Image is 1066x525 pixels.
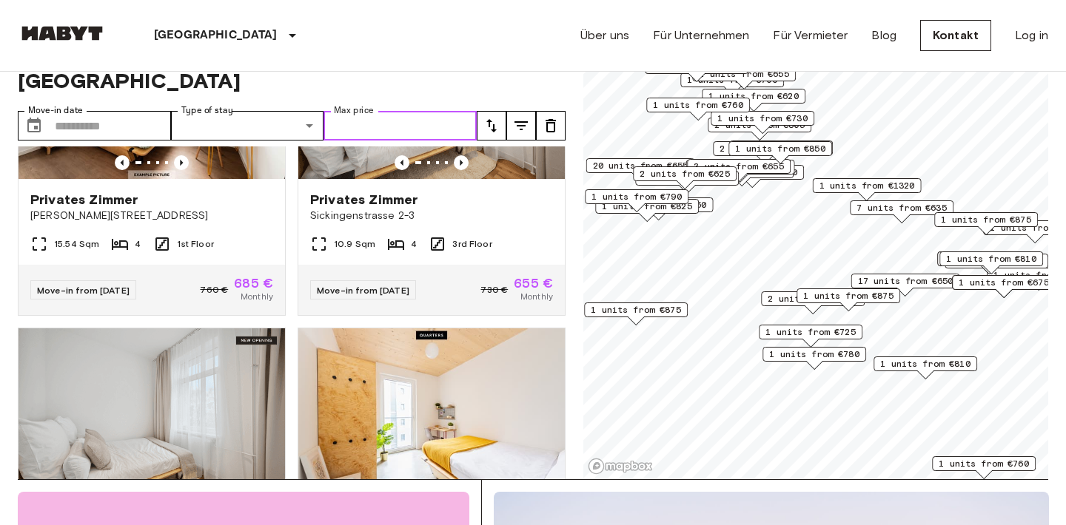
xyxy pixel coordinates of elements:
[174,155,189,170] button: Previous image
[761,291,865,314] div: Map marker
[241,290,273,303] span: Monthly
[711,111,814,134] div: Map marker
[602,200,692,213] span: 1 units from €825
[937,251,1041,274] div: Map marker
[699,67,789,81] span: 2 units from €655
[181,104,233,117] label: Type of stay
[591,303,681,316] span: 1 units from €875
[177,237,214,251] span: 1st Floor
[506,111,536,140] button: tune
[536,111,566,140] button: tune
[874,356,977,379] div: Map marker
[514,277,553,290] span: 655 €
[694,160,784,173] span: 3 units from €655
[653,27,749,44] a: Für Unternehmen
[773,27,848,44] a: Für Vermieter
[18,1,286,316] a: Marketing picture of unit DE-01-09-005-02QPrevious imagePrevious imagePrivates Zimmer[PERSON_NAME...
[200,283,228,297] span: 760 €
[768,292,858,305] span: 2 units from €865
[939,251,1043,274] div: Map marker
[154,27,278,44] p: [GEOGRAPHIC_DATA]
[334,104,374,117] label: Max price
[857,201,947,214] span: 7 units from €635
[395,155,409,170] button: Previous image
[646,98,750,121] div: Map marker
[708,118,811,140] div: Map marker
[411,237,417,251] span: 4
[803,289,894,302] span: 1 units from €875
[585,189,688,212] div: Map marker
[30,209,273,223] span: [PERSON_NAME][STREET_ADDRESS]
[480,283,508,297] span: 730 €
[593,159,688,172] span: 20 units from €655
[452,237,492,251] span: 3rd Floor
[680,72,784,95] div: Map marker
[605,197,714,220] div: Map marker
[586,158,695,181] div: Map marker
[946,252,1036,265] span: 1 units from €810
[234,277,273,290] span: 685 €
[769,348,859,361] span: 1 units from €780
[851,274,960,297] div: Map marker
[735,142,825,155] span: 1 units from €850
[920,20,991,51] a: Kontakt
[762,347,866,370] div: Map marker
[54,237,99,251] span: 15.54 Sqm
[477,111,506,140] button: tune
[729,140,833,163] div: Map marker
[584,302,688,325] div: Map marker
[28,104,83,117] label: Move-in date
[520,290,553,303] span: Monthly
[583,25,1048,479] canvas: Map
[759,325,862,348] div: Map marker
[687,159,791,182] div: Map marker
[580,27,629,44] a: Über uns
[880,357,971,370] span: 1 units from €810
[686,160,795,183] div: Map marker
[708,89,799,103] span: 1 units from €620
[310,191,418,209] span: Privates Zimmer
[334,237,375,251] span: 10.9 Sqm
[19,328,285,506] img: Marketing picture of unit DE-01-477-065-03
[797,288,900,311] div: Map marker
[871,27,896,44] a: Blog
[934,212,1038,235] div: Map marker
[939,457,1029,470] span: 1 units from €760
[819,179,915,192] span: 1 units from €1320
[611,198,707,211] span: 1 units from €1150
[640,167,730,180] span: 2 units from €625
[728,141,832,164] div: Map marker
[310,209,553,223] span: Sickingenstrasse 2-3
[707,166,797,179] span: 2 units from €760
[115,155,130,170] button: Previous image
[813,178,922,201] div: Map marker
[702,89,805,112] div: Map marker
[135,237,141,251] span: 4
[317,285,409,296] span: Move-in from [DATE]
[720,142,810,155] span: 2 units from €655
[298,1,566,316] a: Marketing picture of unit DE-01-477-066-03Previous imagePrevious imagePrivates ZimmerSickingenstr...
[633,166,737,189] div: Map marker
[941,213,1031,226] span: 1 units from €875
[932,456,1036,479] div: Map marker
[30,191,138,209] span: Privates Zimmer
[19,111,49,140] button: Choose date
[765,325,856,339] span: 1 units from €725
[18,26,107,41] img: Habyt
[653,98,743,112] span: 1 units from €760
[298,328,565,506] img: Marketing picture of unit DE-01-07-003-01Q
[591,190,682,203] span: 1 units from €790
[952,275,1056,298] div: Map marker
[717,112,808,125] span: 1 units from €730
[37,285,130,296] span: Move-in from [DATE]
[850,200,953,223] div: Map marker
[454,155,469,170] button: Previous image
[858,274,953,288] span: 17 units from €650
[713,141,817,164] div: Map marker
[959,276,1049,289] span: 1 units from €675
[1015,27,1048,44] a: Log in
[588,458,653,475] a: Mapbox logo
